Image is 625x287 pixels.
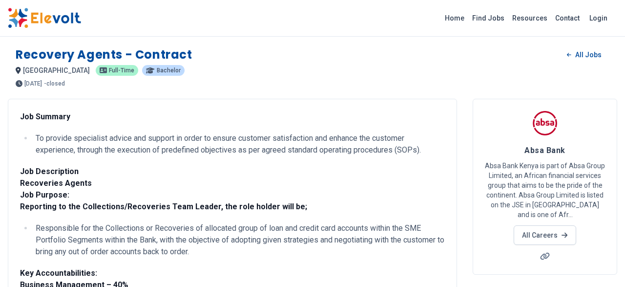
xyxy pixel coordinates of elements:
[20,167,79,176] strong: Job Description
[109,67,134,73] span: Full-time
[508,10,551,26] a: Resources
[44,81,65,87] p: - closed
[514,225,576,245] a: All Careers
[441,10,468,26] a: Home
[16,47,192,63] h1: Recovery Agents - Contract
[551,10,583,26] a: Contact
[468,10,508,26] a: Find Jobs
[533,111,557,135] img: Absa Bank
[20,268,97,278] strong: Key Accountabilities:
[20,112,70,121] strong: Job Summary
[485,161,605,220] p: Absa Bank Kenya is part of Absa Group Limited, an African financial services group that aims to b...
[33,222,445,258] li: Responsible for the Collections or Recoveries of allocated group of loan and credit card accounts...
[524,146,565,155] span: Absa Bank
[559,47,609,62] a: All Jobs
[20,178,92,188] strong: Recoveries Agents
[24,81,42,87] span: [DATE]
[33,132,445,156] li: To provide specialist advice and support in order to ensure customer satisfaction and enhance the...
[23,66,90,74] span: [GEOGRAPHIC_DATA]
[8,8,81,28] img: Elevolt
[20,190,69,199] strong: Job Purpose:
[20,202,307,211] strong: Reporting to the Collections/Recoveries Team Leader, the role holder will be;
[583,8,613,28] a: Login
[157,67,181,73] span: Bachelor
